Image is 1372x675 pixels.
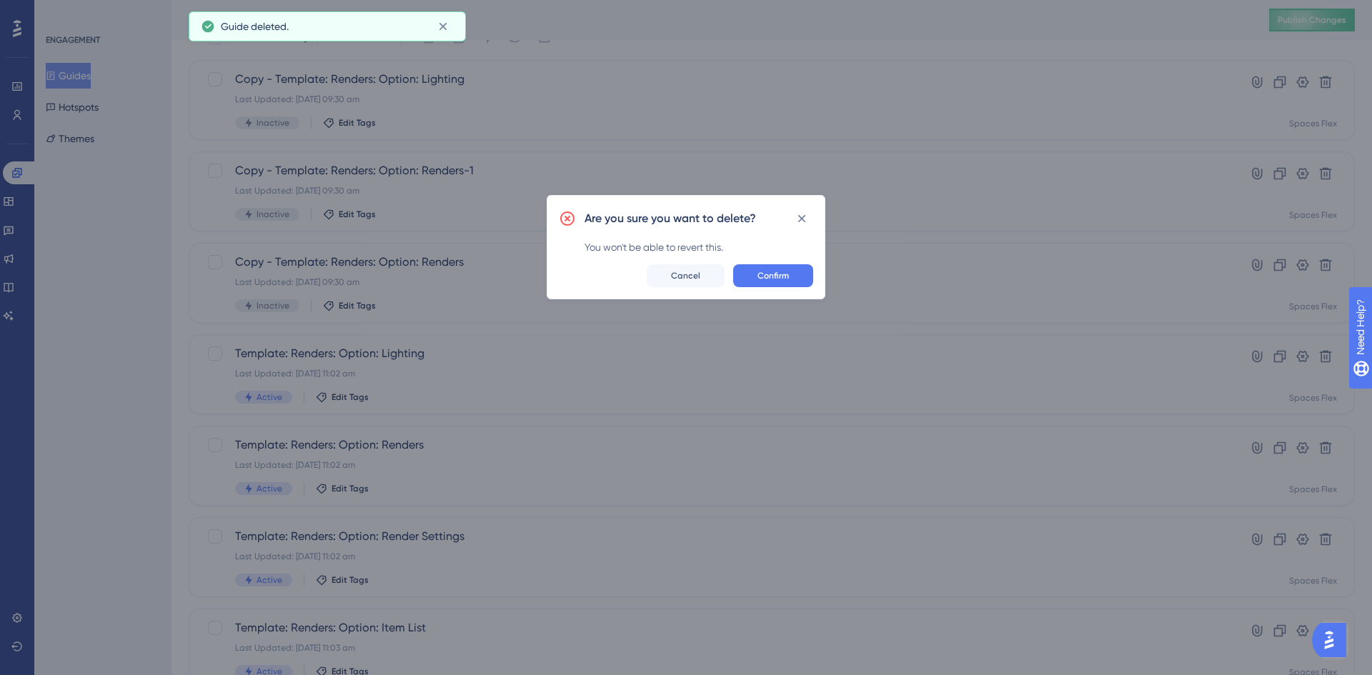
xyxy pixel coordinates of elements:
iframe: UserGuiding AI Assistant Launcher [1312,619,1355,661]
h2: Are you sure you want to delete? [585,210,756,227]
span: Cancel [671,270,700,281]
span: Guide deleted. [221,18,289,35]
div: You won't be able to revert this. [585,239,813,256]
span: Need Help? [34,4,89,21]
span: Confirm [757,270,789,281]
